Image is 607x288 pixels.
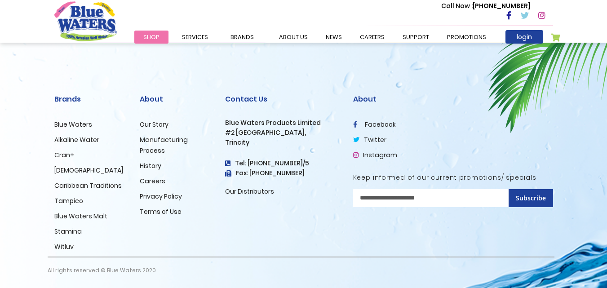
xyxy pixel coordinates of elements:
span: Subscribe [516,194,546,202]
a: login [505,30,543,44]
button: Subscribe [509,189,553,207]
a: store logo [54,1,117,41]
a: Caribbean Traditions [54,181,122,190]
a: Blue Waters [54,120,92,129]
h3: #2 [GEOGRAPHIC_DATA], [225,129,340,137]
h2: Contact Us [225,95,340,103]
h4: Tel: [PHONE_NUMBER]/5 [225,160,340,167]
span: Brands [230,33,254,41]
a: Manufacturing Process [140,135,188,155]
h5: Keep informed of our current promotions/ specials [353,174,553,182]
a: Careers [140,177,165,186]
a: facebook [353,120,396,129]
p: All rights reserved © Blue Waters 2020 [48,257,156,284]
a: Tampico [54,196,83,205]
a: History [140,161,161,170]
a: Promotions [438,31,495,44]
a: Privacy Policy [140,192,182,201]
h3: Trincity [225,139,340,146]
a: Instagram [353,151,397,160]
a: Our Distributors [225,187,274,196]
span: Services [182,33,208,41]
h2: About [140,95,212,103]
a: [DEMOGRAPHIC_DATA] [54,166,123,175]
span: Call Now : [441,1,473,10]
a: careers [351,31,394,44]
a: Cran+ [54,151,74,160]
a: News [317,31,351,44]
a: Stamina [54,227,82,236]
a: Our Story [140,120,168,129]
a: Alkaline Water [54,135,99,144]
h3: Blue Waters Products Limited [225,119,340,127]
span: Shop [143,33,160,41]
p: [PHONE_NUMBER] [441,1,531,11]
a: support [394,31,438,44]
a: twitter [353,135,386,144]
a: Terms of Use [140,207,182,216]
a: Witluv [54,242,74,251]
a: about us [270,31,317,44]
h2: About [353,95,553,103]
a: Blue Waters Malt [54,212,107,221]
h3: Fax: [PHONE_NUMBER] [225,169,340,177]
h2: Brands [54,95,126,103]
